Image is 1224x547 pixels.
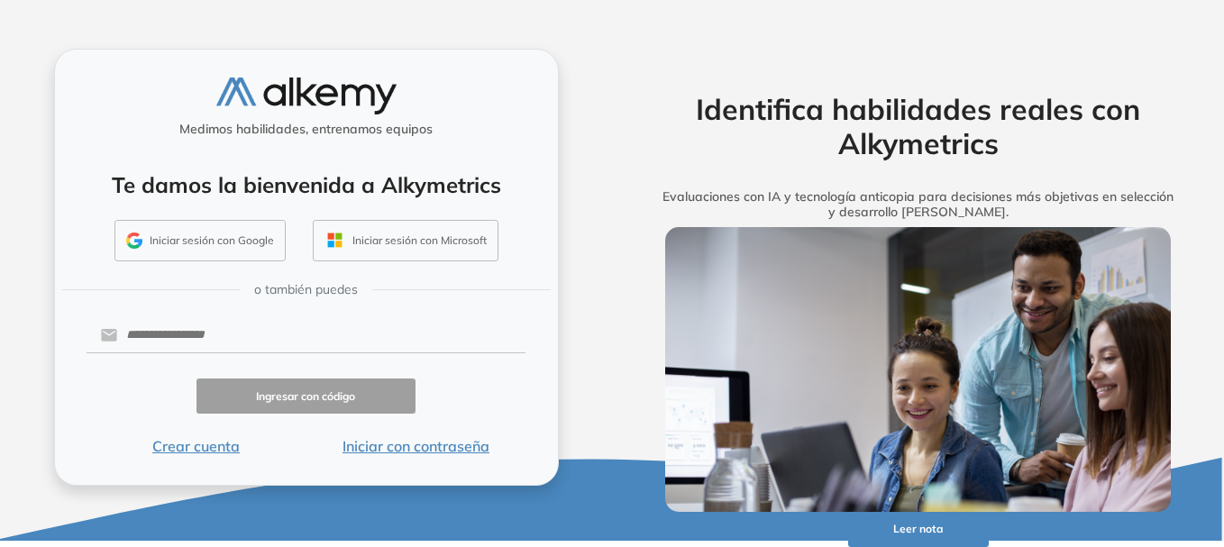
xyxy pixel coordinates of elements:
button: Iniciar sesión con Microsoft [313,220,498,261]
img: logo-alkemy [216,77,397,114]
h2: Identifica habilidades reales con Alkymetrics [637,92,1200,161]
iframe: Chat Widget [900,338,1224,547]
img: GMAIL_ICON [126,232,142,249]
h5: Medimos habilidades, entrenamos equipos [62,122,551,137]
button: Crear cuenta [87,435,306,457]
button: Ingresar con código [196,378,416,414]
img: OUTLOOK_ICON [324,230,345,251]
h4: Te damos la bienvenida a Alkymetrics [78,172,534,198]
button: Iniciar con contraseña [306,435,525,457]
h5: Evaluaciones con IA y tecnología anticopia para decisiones más objetivas en selección y desarroll... [637,189,1200,220]
div: Widget de chat [900,338,1224,547]
button: Leer nota [848,512,989,547]
span: o también puedes [254,280,358,299]
button: Iniciar sesión con Google [114,220,286,261]
img: img-more-info [665,227,1172,512]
